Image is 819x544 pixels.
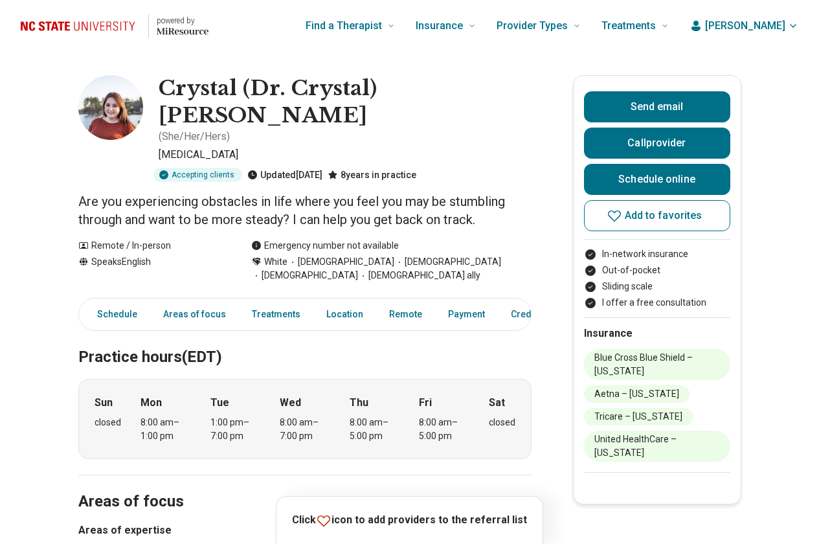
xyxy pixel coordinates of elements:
[584,200,730,231] button: Add to favorites
[95,416,121,429] div: closed
[416,17,463,35] span: Insurance
[328,168,416,182] div: 8 years in practice
[625,210,702,221] span: Add to favorites
[584,264,730,277] li: Out-of-pocket
[690,18,798,34] button: [PERSON_NAME]
[78,239,225,253] div: Remote / In-person
[95,395,113,411] strong: Sun
[381,301,430,328] a: Remote
[584,349,730,380] li: Blue Cross Blue Shield – [US_STATE]
[287,255,394,269] span: [DEMOGRAPHIC_DATA]
[584,326,730,341] h2: Insurance
[78,255,225,282] div: Speaks English
[78,379,532,459] div: When does the program meet?
[244,301,308,328] a: Treatments
[155,301,234,328] a: Areas of focus
[82,301,145,328] a: Schedule
[584,408,693,425] li: Tricare – [US_STATE]
[140,416,190,443] div: 8:00 am – 1:00 pm
[584,280,730,293] li: Sliding scale
[78,460,532,513] h2: Areas of focus
[489,416,515,429] div: closed
[251,269,358,282] span: [DEMOGRAPHIC_DATA]
[157,16,208,26] p: powered by
[159,75,532,129] h1: Crystal (Dr. Crystal) [PERSON_NAME]
[601,17,656,35] span: Treatments
[419,395,432,411] strong: Fri
[497,17,568,35] span: Provider Types
[584,164,730,195] a: Schedule online
[358,269,480,282] span: [DEMOGRAPHIC_DATA] ally
[159,129,230,144] p: ( She/Her/Hers )
[280,395,301,411] strong: Wed
[705,18,785,34] span: [PERSON_NAME]
[306,17,382,35] span: Find a Therapist
[21,5,208,47] a: Home page
[78,315,532,368] h2: Practice hours (EDT)
[584,385,690,403] li: Aetna – [US_STATE]
[503,301,568,328] a: Credentials
[247,168,322,182] div: Updated [DATE]
[153,168,242,182] div: Accepting clients
[584,431,730,462] li: United HealthCare – [US_STATE]
[350,416,399,443] div: 8:00 am – 5:00 pm
[292,512,527,528] p: Click icon to add providers to the referral list
[251,239,399,253] div: Emergency number not available
[584,91,730,122] button: Send email
[78,523,532,538] h3: Areas of expertise
[584,296,730,310] li: I offer a free consultation
[159,147,532,163] p: [MEDICAL_DATA]
[78,75,143,140] img: Crystal Redding, Psychologist
[140,395,162,411] strong: Mon
[280,416,330,443] div: 8:00 am – 7:00 pm
[210,395,229,411] strong: Tue
[264,255,287,269] span: White
[440,301,493,328] a: Payment
[210,416,260,443] div: 1:00 pm – 7:00 pm
[489,395,505,411] strong: Sat
[319,301,371,328] a: Location
[584,247,730,261] li: In-network insurance
[394,255,501,269] span: [DEMOGRAPHIC_DATA]
[350,395,368,411] strong: Thu
[78,192,532,229] p: Are you experiencing obstacles in life where you feel you may be stumbling through and want to be...
[584,247,730,310] ul: Payment options
[584,128,730,159] button: Callprovider
[419,416,469,443] div: 8:00 am – 5:00 pm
